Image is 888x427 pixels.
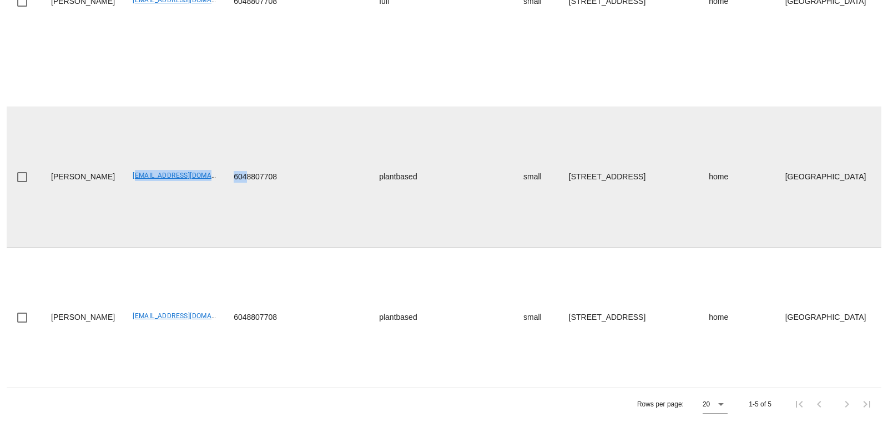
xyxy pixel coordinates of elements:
[776,248,875,388] td: [GEOGRAPHIC_DATA]
[133,312,243,320] a: [EMAIL_ADDRESS][DOMAIN_NAME]
[749,399,771,409] div: 1-5 of 5
[370,248,426,388] td: plantbased
[637,388,728,420] div: Rows per page:
[700,248,745,388] td: home
[514,107,560,248] td: small
[703,399,710,409] div: 20
[776,107,875,248] td: [GEOGRAPHIC_DATA]
[133,172,243,179] a: [EMAIL_ADDRESS][DOMAIN_NAME]
[703,395,728,413] div: 20Rows per page:
[560,107,654,248] td: [STREET_ADDRESS]
[560,248,654,388] td: [STREET_ADDRESS]
[42,248,124,388] td: [PERSON_NAME]
[225,248,286,388] td: 6048807708
[42,107,124,248] td: [PERSON_NAME]
[514,248,560,388] td: small
[370,107,426,248] td: plantbased
[700,107,745,248] td: home
[225,107,286,248] td: 6048807708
